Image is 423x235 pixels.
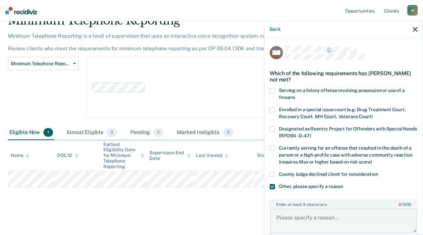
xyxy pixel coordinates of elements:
span: 2 [153,128,164,137]
div: Minimum Telephone Reporting [8,14,389,33]
span: / 1600 [398,202,411,207]
span: Serving on a felony offense involving possession or use of a firearm [279,88,405,100]
div: M [407,5,418,16]
span: 1 [43,128,53,137]
span: Minimum Telephone Reporting [11,61,71,67]
div: Supervision End Date [149,150,190,161]
div: Almost Eligible [65,125,118,140]
span: 3 [223,128,234,137]
label: Enter at least 3 characters [270,200,417,207]
p: Minimum Telephone Reporting is a level of supervision that uses an interactive voice recognition ... [8,33,384,52]
span: Other, please specify a reason [279,184,343,189]
span: Designated as Reentry Project for Offenders with Special Needs (RPOSN - D-47) [279,126,417,138]
span: 0 [398,202,401,207]
div: Which of the following requirements has [PERSON_NAME] not met? [270,65,417,88]
div: Pending [129,125,165,140]
div: Eligible Now [8,125,54,140]
div: DOC ID [57,153,78,158]
span: Enrolled in a special issue court (e.g. Drug Treatment Court, Recovery Court, MH Court, Veterans ... [279,107,405,119]
div: Last Viewed [196,153,228,158]
div: Status [257,153,271,158]
img: Recidiviz [5,7,37,14]
div: Name [11,153,29,158]
button: Back [270,26,280,32]
span: 0 [107,128,117,137]
div: Marked Ineligible [176,125,235,140]
span: County Judge declined client for consideration [279,171,378,177]
div: Earliest Eligibility Date for Minimum Telephone Reporting [103,142,144,169]
span: Currently serving for an offense that resulted in the death of a person or a high-profile case wi... [279,145,412,164]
